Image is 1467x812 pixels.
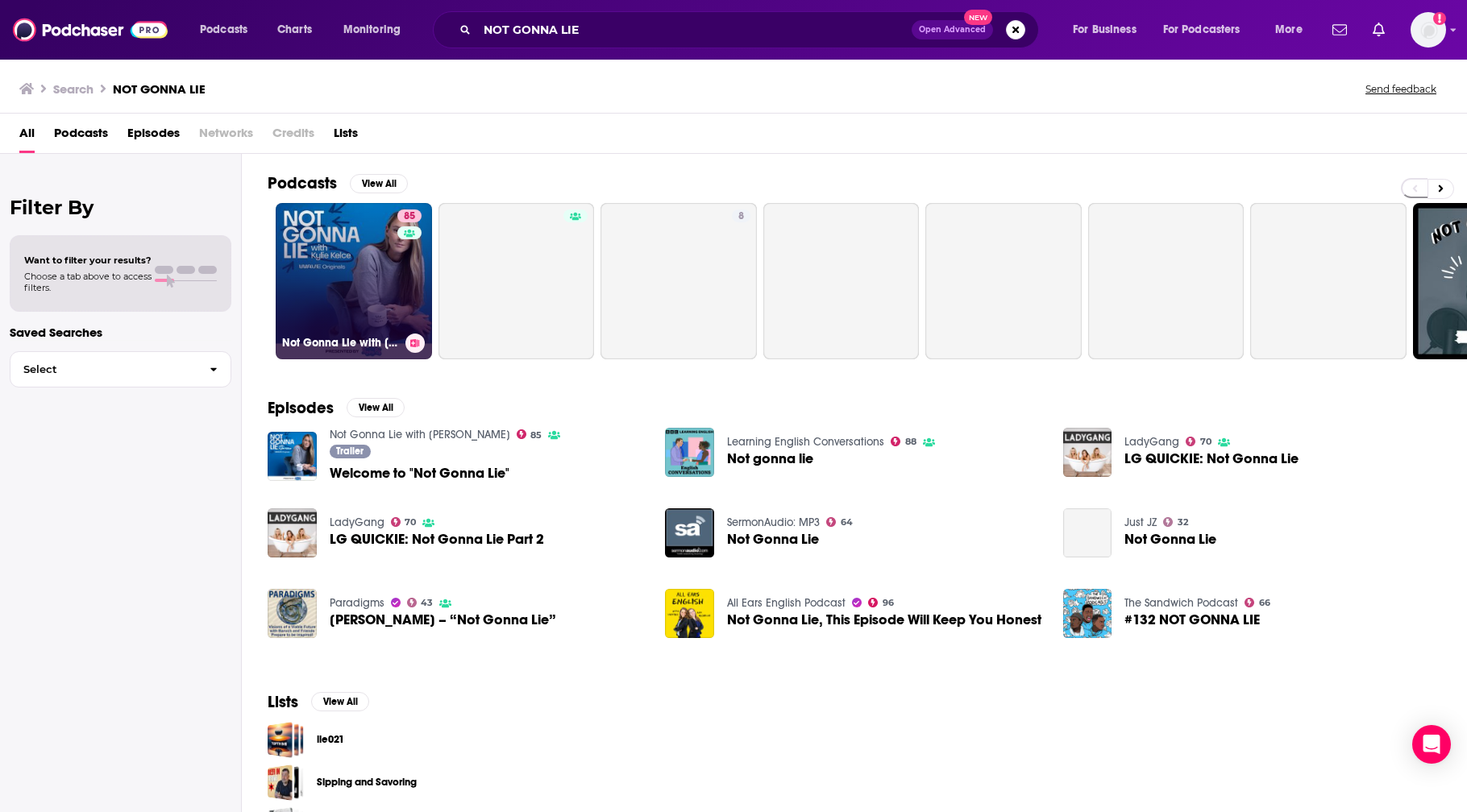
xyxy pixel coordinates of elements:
[891,437,916,446] a: 88
[1411,12,1446,48] img: User Profile
[407,598,434,607] a: 43
[268,508,317,557] img: LG QUICKIE: Not Gonna Lie Part 2
[268,764,304,801] a: Sipping and Savoring
[1124,452,1299,466] a: LG QUICKIE: Not Gonna Lie
[826,517,853,527] a: 64
[282,336,399,350] h3: Not Gonna Lie with [PERSON_NAME]
[665,589,714,638] img: Not Gonna Lie, This Episode Will Keep You Honest
[268,692,298,712] h2: Lists
[1178,519,1188,526] span: 32
[732,209,750,222] a: 8
[912,20,993,39] button: Open AdvancedNew
[727,435,884,449] a: Learning English Conversations
[665,508,714,557] img: Not Gonna Lie
[1124,613,1260,627] a: #132 NOT GONNA LIE
[665,428,714,477] img: Not gonna lie
[1433,12,1446,25] svg: Add a profile image
[1275,19,1303,41] span: More
[276,203,432,359] a: 85Not Gonna Lie with [PERSON_NAME]
[1063,428,1112,477] img: LG QUICKIE: Not Gonna Lie
[601,203,757,359] a: 8
[868,598,894,607] a: 96
[268,589,317,638] img: Abbie Thomas – “Not Gonna Lie”
[727,532,819,546] a: Not Gonna Lie
[1200,438,1211,445] span: 70
[841,519,853,526] span: 64
[113,81,206,97] h3: NOT GONNA LIE
[330,428,510,441] a: Not Gonna Lie with Kylie Kelce
[738,209,744,225] span: 8
[727,596,846,610] a: All Ears English Podcast
[1326,16,1353,43] a: Show notifications dropdown
[268,173,337,193] h2: Podcasts
[272,120,314,153] span: Credits
[334,120,358,153] a: Lists
[1163,19,1241,41] span: For Podcasters
[127,120,180,153] span: Episodes
[268,722,304,758] span: lie021
[189,17,268,43] button: open menu
[1124,516,1157,529] a: Just JZ
[19,120,35,153] a: All
[421,599,433,607] span: 43
[268,398,405,418] a: EpisodesView All
[268,432,317,481] img: Welcome to "Not Gonna Lie"
[13,14,168,45] a: Podchaser - Follow, Share and Rate Podcasts
[200,19,247,41] span: Podcasts
[330,613,556,627] span: [PERSON_NAME] – “Not Gonna Lie”
[10,364,197,375] span: Select
[477,17,912,43] input: Search podcasts, credits, & more...
[343,19,401,41] span: Monitoring
[330,532,544,546] a: LG QUICKIE: Not Gonna Lie Part 2
[1124,435,1179,449] a: LadyGang
[1063,589,1112,638] img: #132 NOT GONNA LIE
[54,120,108,153] a: Podcasts
[391,517,417,527] a: 70
[1073,19,1137,41] span: For Business
[448,11,1054,48] div: Search podcasts, credits, & more...
[347,398,405,417] button: View All
[268,173,408,193] a: PodcastsView All
[336,446,364,456] span: Trailer
[330,613,556,627] a: Abbie Thomas – “Not Gonna Lie”
[199,120,253,153] span: Networks
[1163,517,1188,527] a: 32
[1411,12,1446,48] button: Show profile menu
[1124,532,1216,546] a: Not Gonna Lie
[1063,508,1112,557] a: Not Gonna Lie
[397,209,422,222] a: 85
[1264,17,1323,43] button: open menu
[905,438,916,445] span: 88
[1186,437,1211,446] a: 70
[404,209,415,225] span: 85
[317,773,417,791] a: Sipping and Savoring
[727,452,813,466] a: Not gonna lie
[1259,599,1270,607] span: 66
[330,516,384,529] a: LadyGang
[530,432,542,439] span: 85
[317,731,344,748] a: lie021
[10,325,231,340] p: Saved Searches
[10,351,231,387] button: Select
[277,19,312,41] span: Charts
[727,613,1041,627] span: Not Gonna Lie, This Episode Will Keep You Honest
[268,398,334,418] h2: Episodes
[350,174,408,193] button: View All
[268,692,369,712] a: ListsView All
[330,466,509,480] a: Welcome to "Not Gonna Lie"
